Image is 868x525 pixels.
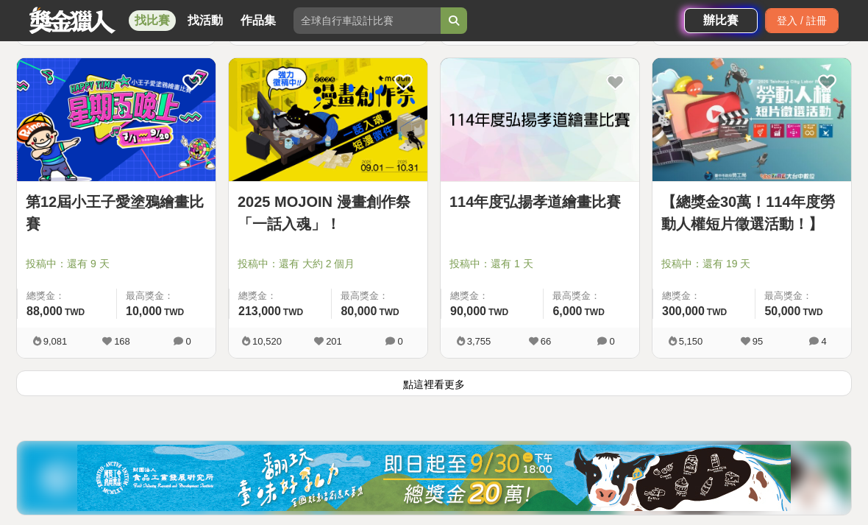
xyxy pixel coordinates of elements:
[552,289,630,303] span: 最高獎金：
[126,289,207,303] span: 最高獎金：
[229,58,427,182] a: Cover Image
[450,305,486,317] span: 90,000
[65,307,85,317] span: TWD
[552,305,582,317] span: 6,000
[235,10,282,31] a: 作品集
[17,58,216,182] a: Cover Image
[662,289,746,303] span: 總獎金：
[541,336,551,347] span: 66
[764,289,842,303] span: 最高獎金：
[341,305,377,317] span: 80,000
[397,336,402,347] span: 0
[182,10,229,31] a: 找活動
[238,191,419,235] a: 2025 MOJOIN 漫畫創作祭「一話入魂」！
[488,307,508,317] span: TWD
[441,58,639,182] a: Cover Image
[26,289,107,303] span: 總獎金：
[753,336,763,347] span: 95
[283,307,303,317] span: TWD
[238,305,281,317] span: 213,000
[684,8,758,33] a: 辦比賽
[679,336,703,347] span: 5,150
[585,307,605,317] span: TWD
[765,8,839,33] div: 登入 / 註冊
[652,58,851,182] a: Cover Image
[326,336,342,347] span: 201
[449,256,630,272] span: 投稿中：還有 1 天
[449,191,630,213] a: 114年度弘揚孝道繪畫比賽
[238,289,322,303] span: 總獎金：
[126,305,162,317] span: 10,000
[26,305,63,317] span: 88,000
[43,336,68,347] span: 9,081
[129,10,176,31] a: 找比賽
[17,58,216,181] img: Cover Image
[467,336,491,347] span: 3,755
[26,256,207,272] span: 投稿中：還有 9 天
[252,336,282,347] span: 10,520
[294,7,441,34] input: 全球自行車設計比賽
[26,191,207,235] a: 第12屆小王子愛塗鴉繪畫比賽
[661,256,842,272] span: 投稿中：還有 19 天
[185,336,191,347] span: 0
[441,58,639,181] img: Cover Image
[661,191,842,235] a: 【總獎金30萬！114年度勞動人權短片徵選活動！】
[652,58,851,181] img: Cover Image
[77,445,791,511] img: 0721bdb2-86f1-4b3e-8aa4-d67e5439bccf.jpg
[114,336,130,347] span: 168
[707,307,727,317] span: TWD
[662,305,705,317] span: 300,000
[164,307,184,317] span: TWD
[229,58,427,181] img: Cover Image
[450,289,534,303] span: 總獎金：
[379,307,399,317] span: TWD
[16,370,852,396] button: 點這裡看更多
[821,336,826,347] span: 4
[341,289,419,303] span: 最高獎金：
[238,256,419,272] span: 投稿中：還有 大約 2 個月
[803,307,822,317] span: TWD
[609,336,614,347] span: 0
[764,305,800,317] span: 50,000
